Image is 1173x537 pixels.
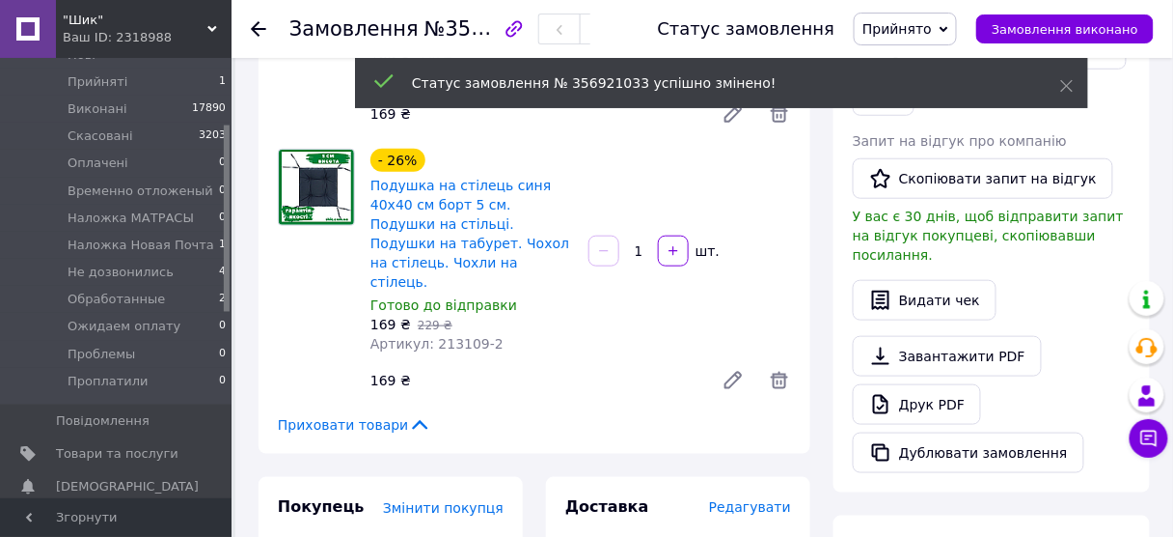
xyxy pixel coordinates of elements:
[370,178,569,290] a: Подушка на стілець синя 40х40 см борт 5 см. Подушки на стільці. Подушки на табурет. Чохол на стіл...
[853,280,996,321] button: Видати чек
[68,100,127,118] span: Виконані
[56,412,150,430] span: Повідомлення
[68,264,174,281] span: Не дозвонились
[56,478,199,495] span: [DEMOGRAPHIC_DATA]
[219,73,226,91] span: 1
[565,497,649,516] span: Доставка
[714,361,752,400] a: Редагувати
[68,291,165,308] span: Обработанные
[278,497,365,516] span: Покупець
[63,29,232,46] div: Ваш ID: 2318988
[383,500,504,516] span: Змінити покупця
[68,127,133,145] span: Скасовані
[56,445,178,463] span: Товари та послуги
[1130,419,1168,458] button: Чат з покупцем
[976,14,1154,43] button: Замовлення виконано
[418,319,452,332] span: 229 ₴
[68,318,180,335] span: Ожидаем оплату
[219,155,226,172] span: 0
[219,237,226,254] span: 1
[853,209,1124,263] span: У вас є 30 днів, щоб відправити запит на відгук покупцеві, скопіювавши посилання.
[853,158,1113,199] button: Скопіювати запит на відгук
[370,297,517,313] span: Готово до відправки
[853,433,1084,473] button: Дублювати замовлення
[68,237,214,254] span: Наложка Новая Почта
[63,12,207,29] span: "Шик"
[279,150,354,225] img: Подушка на стілець синя 40х40 см борт 5 см. Подушки на стільці. Подушки на табурет. Чохол на стіл...
[192,100,226,118] span: 17890
[219,346,226,363] span: 0
[853,384,981,425] a: Друк PDF
[862,21,932,37] span: Прийнято
[424,16,561,41] span: №356921033
[219,183,226,200] span: 0
[219,373,226,390] span: 0
[363,100,706,127] div: 169 ₴
[289,17,419,41] span: Замовлення
[370,149,425,172] div: - 26%
[68,73,127,91] span: Прийняті
[219,291,226,308] span: 2
[992,22,1138,37] span: Замовлення виконано
[691,241,722,261] div: шт.
[709,499,791,515] span: Редагувати
[251,19,266,39] div: Повернутися назад
[714,95,752,133] a: Редагувати
[370,317,411,332] span: 169 ₴
[68,210,194,227] span: Наложка МАТРАСЫ
[658,19,835,39] div: Статус замовлення
[768,369,791,392] span: Видалити
[278,415,431,435] span: Приховати товари
[68,155,128,172] span: Оплачені
[199,127,226,145] span: 3203
[219,210,226,227] span: 0
[219,318,226,335] span: 0
[363,367,706,394] div: 169 ₴
[853,336,1042,377] a: Завантажити PDF
[412,73,1012,93] div: Статус замовлення № 356921033 успішно змінено!
[853,133,1067,149] span: Запит на відгук про компанію
[68,346,135,363] span: Проблемы
[370,336,504,352] span: Артикул: 213109-2
[219,264,226,281] span: 4
[768,102,791,126] span: Видалити
[68,373,149,390] span: Проплатили
[68,183,213,200] span: Временно отложеный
